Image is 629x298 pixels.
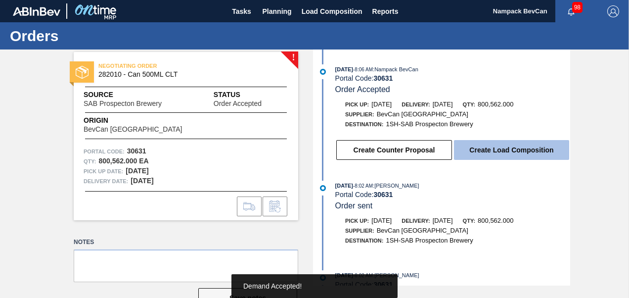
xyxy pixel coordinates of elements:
[302,5,362,17] span: Load Composition
[131,177,153,185] strong: [DATE]
[572,2,583,13] span: 98
[84,90,191,100] span: Source
[454,140,569,160] button: Create Load Composition
[345,218,369,224] span: Pick up:
[336,140,452,160] button: Create Counter Proposal
[433,217,453,224] span: [DATE]
[76,66,89,79] img: status
[74,235,298,249] label: Notes
[335,85,390,94] span: Order Accepted
[402,218,430,224] span: Delivery:
[10,30,185,42] h1: Orders
[335,66,353,72] span: [DATE]
[371,217,392,224] span: [DATE]
[98,61,237,71] span: NEGOTIATING ORDER
[377,227,468,234] span: BevCan [GEOGRAPHIC_DATA]
[371,100,392,108] span: [DATE]
[463,101,475,107] span: Qty:
[13,7,60,16] img: TNhmsLtSVTkK8tSr43FrP2fwEKptu5GPRR3wAAAABJRU5ErkJggg==
[373,66,418,72] span: : Nampack BevCan
[320,69,326,75] img: atual
[386,237,473,244] span: 1SH-SAB Prospecton Brewery
[353,183,373,189] span: - 8:02 AM
[373,74,393,82] strong: 30631
[335,201,373,210] span: Order sent
[372,5,399,17] span: Reports
[555,4,587,18] button: Notifications
[214,90,288,100] span: Status
[263,5,292,17] span: Planning
[84,126,182,133] span: BevCan [GEOGRAPHIC_DATA]
[335,281,570,289] div: Portal Code:
[335,74,570,82] div: Portal Code:
[237,197,262,216] div: Go to Load Composition
[345,228,374,234] span: Supplier:
[98,71,278,78] span: 282010 - Can 500ML CLT
[345,121,383,127] span: Destination:
[345,111,374,117] span: Supplier:
[345,101,369,107] span: Pick up:
[98,157,148,165] strong: 800,562.000 EA
[335,183,353,189] span: [DATE]
[433,100,453,108] span: [DATE]
[127,147,146,155] strong: 30631
[84,147,125,156] span: Portal Code:
[373,272,419,278] span: : [PERSON_NAME]
[478,100,513,108] span: 800,562.000
[126,167,148,175] strong: [DATE]
[478,217,513,224] span: 800,562.000
[335,272,353,278] span: [DATE]
[402,101,430,107] span: Delivery:
[320,185,326,191] img: atual
[84,176,128,186] span: Delivery Date:
[243,282,302,290] span: Demand Accepted!
[214,100,262,107] span: Order Accepted
[373,191,393,199] strong: 30631
[377,110,468,118] span: BevCan [GEOGRAPHIC_DATA]
[345,238,383,244] span: Destination:
[84,115,207,126] span: Origin
[353,273,373,278] span: - 8:02 AM
[84,156,96,166] span: Qty :
[335,191,570,199] div: Portal Code:
[263,197,287,216] div: Inform order change
[353,67,373,72] span: - 8:06 AM
[84,166,123,176] span: Pick up Date:
[373,183,419,189] span: : [PERSON_NAME]
[231,5,253,17] span: Tasks
[84,100,162,107] span: SAB Prospecton Brewery
[463,218,475,224] span: Qty:
[607,5,619,17] img: Logout
[386,120,473,128] span: 1SH-SAB Prospecton Brewery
